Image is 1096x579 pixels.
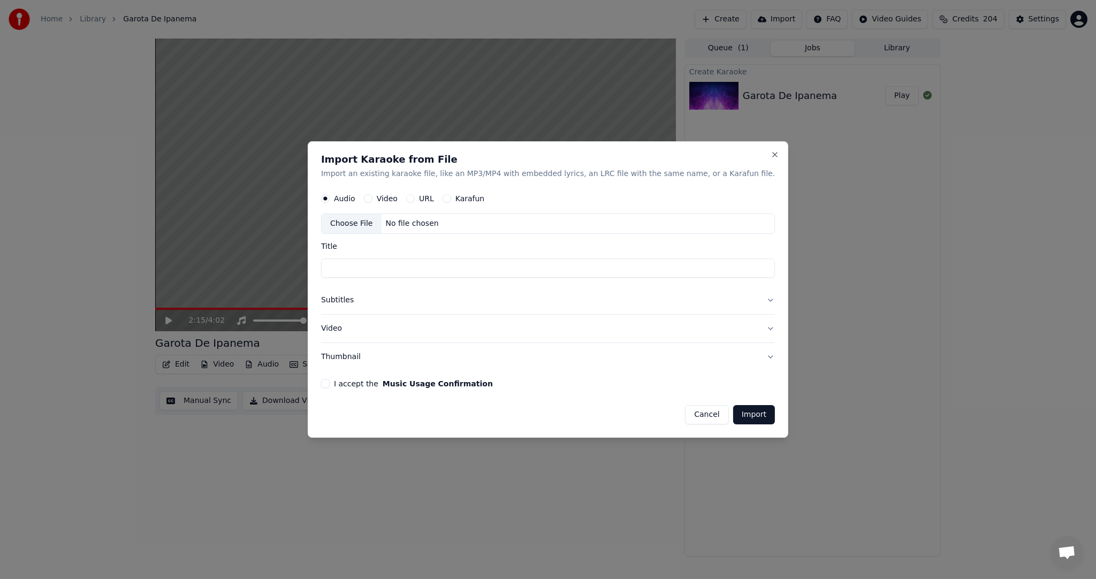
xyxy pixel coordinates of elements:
div: Choose File [322,214,382,233]
button: I accept the [383,380,493,387]
p: Import an existing karaoke file, like an MP3/MP4 with embedded lyrics, an LRC file with the same ... [321,169,775,179]
label: Video [377,195,398,202]
button: Cancel [685,405,728,424]
label: Audio [334,195,355,202]
div: No file chosen [381,218,443,229]
button: Subtitles [321,286,775,314]
label: Title [321,242,775,250]
button: Video [321,315,775,342]
h2: Import Karaoke from File [321,155,775,164]
label: Karafun [455,195,485,202]
label: I accept the [334,380,493,387]
button: Thumbnail [321,343,775,371]
label: URL [419,195,434,202]
button: Import [733,405,775,424]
